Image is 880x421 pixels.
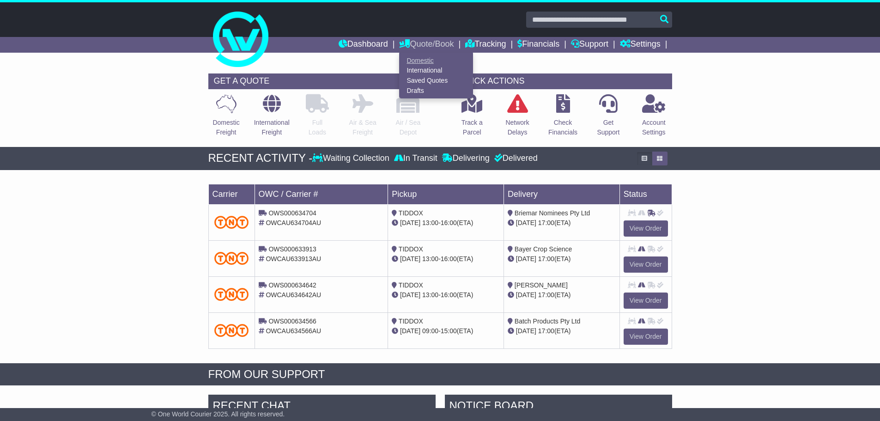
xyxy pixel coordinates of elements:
div: FROM OUR SUPPORT [208,368,672,381]
span: 15:00 [441,327,457,335]
div: Quote/Book [399,53,473,98]
div: - (ETA) [392,290,500,300]
a: International [400,66,473,76]
span: 13:00 [422,291,438,299]
div: - (ETA) [392,254,500,264]
div: (ETA) [508,326,616,336]
a: View Order [624,220,668,237]
div: - (ETA) [392,218,500,228]
div: (ETA) [508,254,616,264]
span: [DATE] [516,327,536,335]
a: Financials [517,37,559,53]
span: 16:00 [441,219,457,226]
a: GetSupport [596,94,620,142]
span: Bayer Crop Science [515,245,572,253]
span: OWCAU634566AU [266,327,321,335]
span: 16:00 [441,255,457,262]
div: QUICK ACTIONS [454,73,672,89]
span: [DATE] [516,255,536,262]
p: Air / Sea Depot [396,118,421,137]
span: TIDDOX [399,317,423,325]
a: AccountSettings [642,94,666,142]
span: OWS000633913 [268,245,316,253]
td: OWC / Carrier # [255,184,388,204]
span: OWS000634704 [268,209,316,217]
img: TNT_Domestic.png [214,252,249,264]
span: TIDDOX [399,209,423,217]
span: [PERSON_NAME] [515,281,568,289]
span: 13:00 [422,219,438,226]
span: 17:00 [538,291,554,299]
a: Track aParcel [461,94,483,142]
span: OWS000634642 [268,281,316,289]
p: Air & Sea Freight [349,118,376,137]
a: Drafts [400,85,473,96]
a: NetworkDelays [505,94,529,142]
span: Briemar Nominees Pty Ltd [515,209,590,217]
td: Status [619,184,672,204]
a: View Order [624,293,668,309]
div: In Transit [392,153,440,164]
span: OWCAU634642AU [266,291,321,299]
span: OWS000634566 [268,317,316,325]
a: Dashboard [339,37,388,53]
span: TIDDOX [399,281,423,289]
img: TNT_Domestic.png [214,324,249,336]
a: Domestic [400,55,473,66]
span: [DATE] [400,219,420,226]
div: RECENT ACTIVITY - [208,152,313,165]
a: View Order [624,329,668,345]
span: 16:00 [441,291,457,299]
p: Get Support [597,118,619,137]
p: Track a Parcel [461,118,483,137]
span: 17:00 [538,327,554,335]
a: Settings [620,37,661,53]
p: Domestic Freight [212,118,239,137]
p: Account Settings [642,118,666,137]
p: Full Loads [306,118,329,137]
div: Delivering [440,153,492,164]
p: International Freight [254,118,290,137]
span: [DATE] [516,291,536,299]
div: (ETA) [508,218,616,228]
a: Quote/Book [399,37,454,53]
td: Delivery [504,184,619,204]
a: Saved Quotes [400,76,473,86]
span: OWCAU633913AU [266,255,321,262]
span: OWCAU634704AU [266,219,321,226]
div: - (ETA) [392,326,500,336]
a: Support [571,37,608,53]
span: [DATE] [400,291,420,299]
div: (ETA) [508,290,616,300]
div: RECENT CHAT [208,395,436,420]
p: Check Financials [548,118,577,137]
span: 17:00 [538,255,554,262]
span: TIDDOX [399,245,423,253]
span: [DATE] [400,327,420,335]
td: Carrier [208,184,255,204]
td: Pickup [388,184,504,204]
div: NOTICE BOARD [445,395,672,420]
a: InternationalFreight [254,94,290,142]
span: 13:00 [422,255,438,262]
p: Network Delays [505,118,529,137]
span: 09:00 [422,327,438,335]
span: [DATE] [400,255,420,262]
a: View Order [624,256,668,273]
a: CheckFinancials [548,94,578,142]
div: GET A QUOTE [208,73,426,89]
img: TNT_Domestic.png [214,288,249,300]
img: TNT_Domestic.png [214,216,249,228]
a: Tracking [465,37,506,53]
div: Waiting Collection [312,153,391,164]
span: [DATE] [516,219,536,226]
a: DomesticFreight [212,94,240,142]
span: 17:00 [538,219,554,226]
span: © One World Courier 2025. All rights reserved. [152,410,285,418]
div: Delivered [492,153,538,164]
span: Batch Products Pty Ltd [515,317,580,325]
